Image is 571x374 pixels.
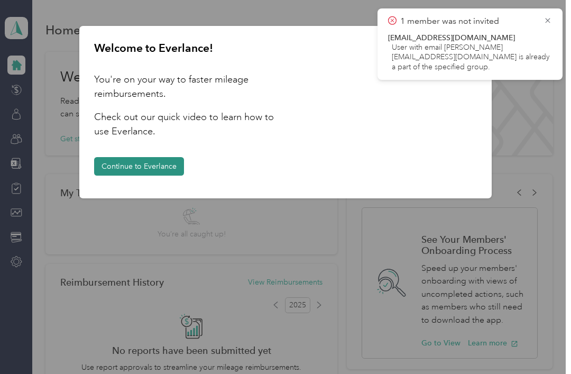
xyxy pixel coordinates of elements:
[94,157,184,176] button: Continue to Everlance
[512,315,571,374] iframe: Everlance-gr Chat Button Frame
[400,15,536,28] p: 1 member was not invited
[388,33,552,43] div: [EMAIL_ADDRESS][DOMAIN_NAME]
[94,41,280,56] h1: Welcome to Everlance!
[388,43,552,72] div: User with email [PERSON_NAME][EMAIL_ADDRESS][DOMAIN_NAME] is already a part of the specified group.
[94,110,280,139] h2: Check out our quick video to learn how to use Everlance.
[94,72,280,101] h2: You're on your way to faster mileage reimbursements.
[291,41,477,184] iframe: Welcome to Everlance!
